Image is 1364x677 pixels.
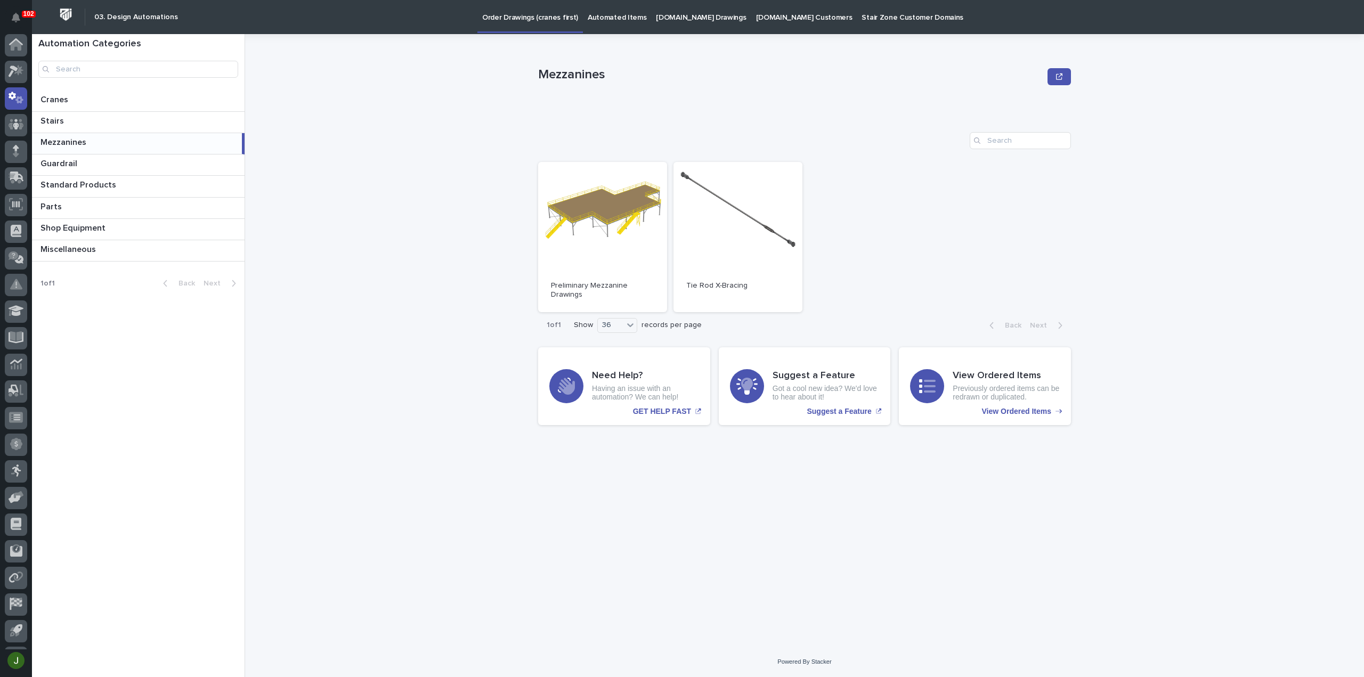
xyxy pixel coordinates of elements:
a: MiscellaneousMiscellaneous [32,240,245,262]
button: Next [1026,321,1071,330]
p: Tie Rod X-Bracing [686,281,790,290]
p: Cranes [40,93,70,105]
h3: Suggest a Feature [773,370,880,382]
a: View Ordered Items [899,347,1071,425]
div: 36 [598,320,623,331]
button: Next [199,279,245,288]
h2: 03. Design Automations [94,13,178,22]
img: Workspace Logo [56,5,76,25]
span: Next [204,280,227,287]
input: Search [38,61,238,78]
div: Notifications102 [13,13,27,30]
p: Miscellaneous [40,242,98,255]
a: Tie Rod X-Bracing [673,162,802,312]
p: 1 of 1 [32,271,63,297]
p: Mezzanines [538,67,1043,83]
a: Preliminary Mezzanine Drawings [538,162,667,312]
p: Having an issue with an automation? We can help! [592,384,699,402]
p: View Ordered Items [982,407,1051,416]
h3: View Ordered Items [953,370,1060,382]
a: GET HELP FAST [538,347,710,425]
a: Powered By Stacker [777,658,831,665]
p: Stairs [40,114,66,126]
a: Standard ProductsStandard Products [32,176,245,197]
button: Notifications [5,6,27,29]
p: Guardrail [40,157,79,169]
p: Previously ordered items can be redrawn or duplicated. [953,384,1060,402]
span: Back [172,280,195,287]
p: Mezzanines [40,135,88,148]
p: records per page [642,321,702,330]
a: Shop EquipmentShop Equipment [32,219,245,240]
span: Back [998,322,1021,329]
p: GET HELP FAST [633,407,691,416]
a: CranesCranes [32,91,245,112]
p: 1 of 1 [538,312,570,338]
button: Back [155,279,199,288]
a: Suggest a Feature [719,347,891,425]
button: users-avatar [5,649,27,672]
a: GuardrailGuardrail [32,154,245,176]
p: Preliminary Mezzanine Drawings [551,281,654,299]
a: StairsStairs [32,112,245,133]
p: Standard Products [40,178,118,190]
a: MezzaninesMezzanines [32,133,245,154]
button: Back [981,321,1026,330]
h1: Automation Categories [38,38,238,50]
h3: Need Help? [592,370,699,382]
a: PartsParts [32,198,245,219]
p: 102 [23,10,34,18]
span: Next [1030,322,1053,329]
p: Parts [40,200,64,212]
p: Show [574,321,593,330]
input: Search [970,132,1071,149]
p: Suggest a Feature [807,407,871,416]
p: Shop Equipment [40,221,108,233]
p: Got a cool new idea? We'd love to hear about it! [773,384,880,402]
